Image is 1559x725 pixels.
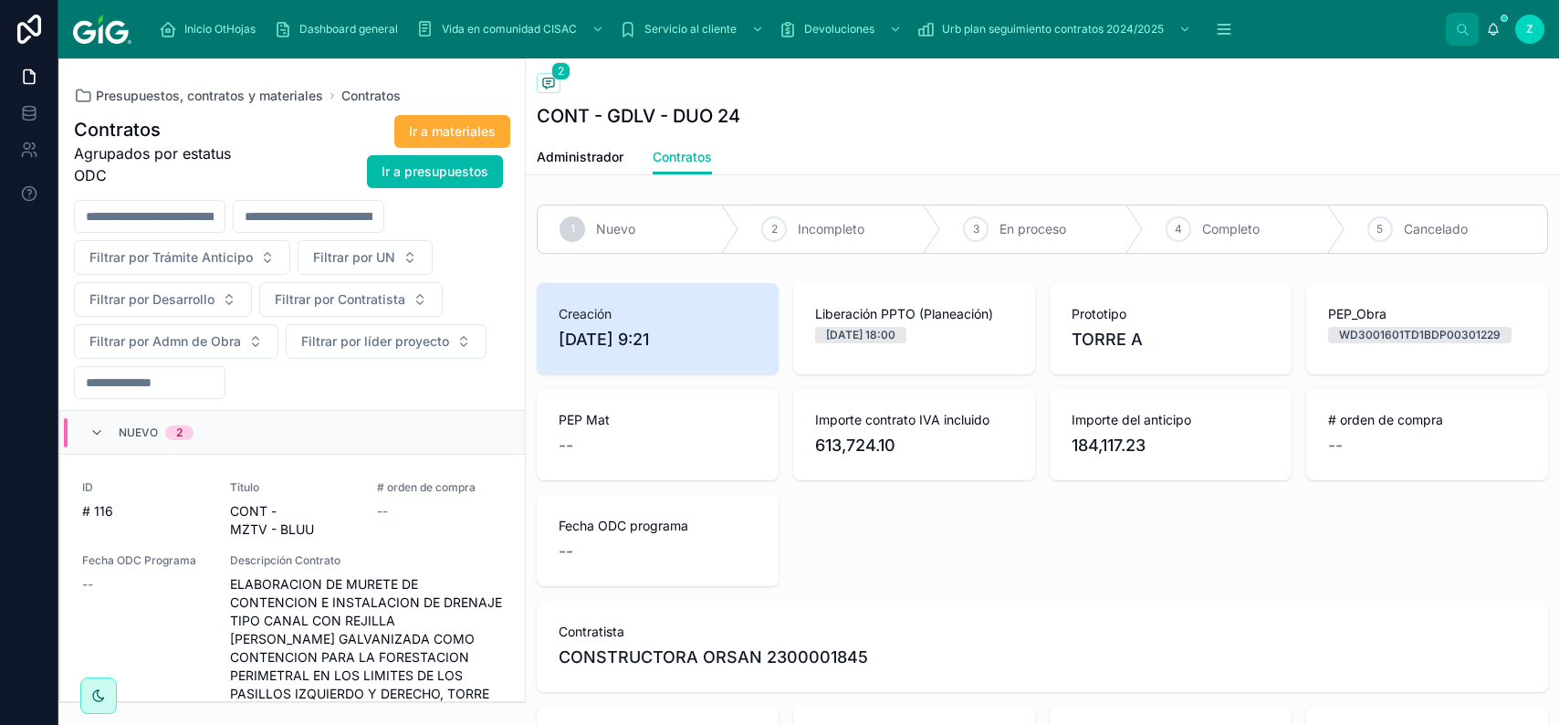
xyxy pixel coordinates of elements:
[89,290,214,309] span: Filtrar por Desarrollo
[559,305,757,323] span: Creación
[804,22,874,37] span: Devoluciones
[1072,433,1270,458] span: 184,117.23
[653,141,712,175] a: Contratos
[301,332,449,351] span: Filtrar por líder proyecto
[551,62,570,80] span: 2
[559,645,868,670] span: CONSTRUCTORA ORSAN 2300001845
[537,141,623,177] a: Administrador
[815,411,1013,429] span: Importe contrato IVA incluido
[82,502,208,520] span: # 116
[74,87,323,105] a: Presupuestos, contratos y materiales
[559,517,757,535] span: Fecha ODC programa
[89,248,253,267] span: Filtrar por Trámite Anticipo
[771,222,778,236] span: 2
[286,324,487,359] button: Select Button
[973,222,979,236] span: 3
[74,282,252,317] button: Select Button
[409,122,496,141] span: Ir a materiales
[74,142,252,186] span: Agrupados por estatus ODC
[999,220,1066,238] span: En proceso
[559,623,1526,641] span: Contratista
[942,22,1164,37] span: Urb plan seguimiento contratos 2024/2025
[570,222,575,236] span: 1
[1328,305,1526,323] span: PEP_Obra
[146,9,1446,49] div: scrollable content
[613,13,773,46] a: Servicio al cliente
[1376,222,1383,236] span: 5
[1175,222,1182,236] span: 4
[1072,305,1270,323] span: Prototipo
[815,305,1013,323] span: Liberación PPTO (Planeación)
[1072,327,1270,352] span: TORRE A
[1202,220,1260,238] span: Completo
[82,553,208,568] span: Fecha ODC Programa
[268,13,411,46] a: Dashboard general
[230,480,356,495] span: Título
[275,290,405,309] span: Filtrar por Contratista
[82,575,93,594] span: --
[341,87,401,105] a: Contratos
[176,426,183,440] div: 2
[559,411,757,429] span: PEP Mat
[411,13,613,46] a: Vida en comunidad CISAC
[394,115,510,148] button: Ir a materiales
[377,480,503,495] span: # orden de compra
[313,248,395,267] span: Filtrar por UN
[1339,327,1501,343] div: WD3001601TD1BDP00301229
[367,155,503,188] button: Ir a presupuestos
[644,22,737,37] span: Servicio al cliente
[298,240,433,275] button: Select Button
[184,22,256,37] span: Inicio OtHojas
[911,13,1200,46] a: Urb plan seguimiento contratos 2024/2025
[119,426,158,440] span: Nuevo
[382,163,488,181] span: Ir a presupuestos
[653,148,712,166] span: Contratos
[815,433,1013,458] span: 613,724.10
[596,220,635,238] span: Nuevo
[230,502,356,539] span: CONT - MZTV - BLUU
[74,324,278,359] button: Select Button
[377,502,388,520] span: --
[773,13,911,46] a: Devoluciones
[826,327,895,343] div: [DATE] 18:00
[82,480,208,495] span: ID
[153,13,268,46] a: Inicio OtHojas
[89,332,241,351] span: Filtrar por Admn de Obra
[798,220,864,238] span: Incompleto
[1328,411,1526,429] span: # orden de compra
[299,22,398,37] span: Dashboard general
[1072,411,1270,429] span: Importe del anticipo
[1404,220,1468,238] span: Cancelado
[442,22,577,37] span: Vida en comunidad CISAC
[537,103,740,129] h1: CONT - GDLV - DUO 24
[259,282,443,317] button: Select Button
[230,553,503,568] span: Descripción Contrato
[1526,22,1533,37] span: Z
[559,539,573,564] span: --
[1328,433,1343,458] span: --
[230,575,503,721] span: ELABORACION DE MURETE DE CONTENCION E INSTALACION DE DRENAJE TIPO CANAL CON REJILLA [PERSON_NAME]...
[96,87,323,105] span: Presupuestos, contratos y materiales
[537,148,623,166] span: Administrador
[74,117,252,142] h1: Contratos
[559,327,757,352] span: [DATE] 9:21
[74,240,290,275] button: Select Button
[559,433,573,458] span: --
[537,73,560,96] button: 2
[73,15,131,44] img: App logo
